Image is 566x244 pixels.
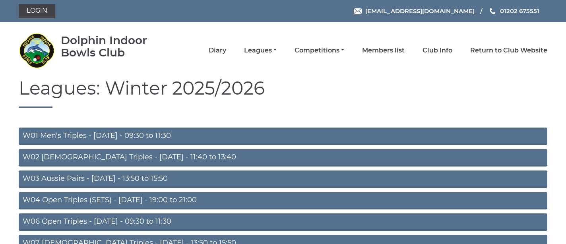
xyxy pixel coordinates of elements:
[295,46,344,55] a: Competitions
[19,192,547,209] a: W04 Open Triples (SETS) - [DATE] - 19:00 to 21:00
[19,128,547,145] a: W01 Men's Triples - [DATE] - 09:30 to 11:30
[19,78,547,108] h1: Leagues: Winter 2025/2026
[19,213,547,231] a: W06 Open Triples - [DATE] - 09:30 to 11:30
[244,46,277,55] a: Leagues
[488,6,539,15] a: Phone us 01202 675551
[61,34,170,59] div: Dolphin Indoor Bowls Club
[209,46,226,55] a: Diary
[362,46,405,55] a: Members list
[500,7,539,15] span: 01202 675551
[19,4,55,18] a: Login
[470,46,547,55] a: Return to Club Website
[354,8,362,14] img: Email
[490,8,495,14] img: Phone us
[19,149,547,167] a: W02 [DEMOGRAPHIC_DATA] Triples - [DATE] - 11:40 to 13:40
[365,7,475,15] span: [EMAIL_ADDRESS][DOMAIN_NAME]
[19,33,54,68] img: Dolphin Indoor Bowls Club
[354,6,475,15] a: Email [EMAIL_ADDRESS][DOMAIN_NAME]
[423,46,452,55] a: Club Info
[19,170,547,188] a: W03 Aussie Pairs - [DATE] - 13:50 to 15:50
